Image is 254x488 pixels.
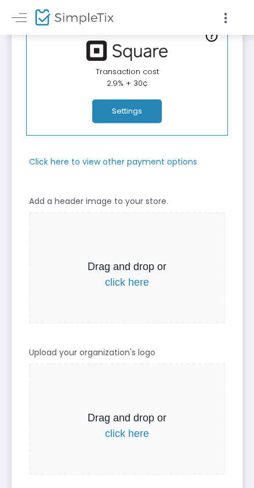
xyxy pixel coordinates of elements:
[29,156,197,168] m-panel-subtitle: Click here to view other payment options
[92,100,162,123] button: Settings
[107,78,148,89] span: 2.9% + 30¢
[29,347,155,359] m-panel-subtitle: Upload your organization's logo
[32,259,222,290] p: Drag and drop or
[32,410,222,442] p: Drag and drop or
[96,66,159,77] span: Transaction cost
[29,195,168,207] m-panel-subtitle: Add a header image to your store.
[81,41,173,61] img: square.png
[206,30,217,42] img: question-mark
[105,428,149,439] span: click here
[105,276,149,288] span: click here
